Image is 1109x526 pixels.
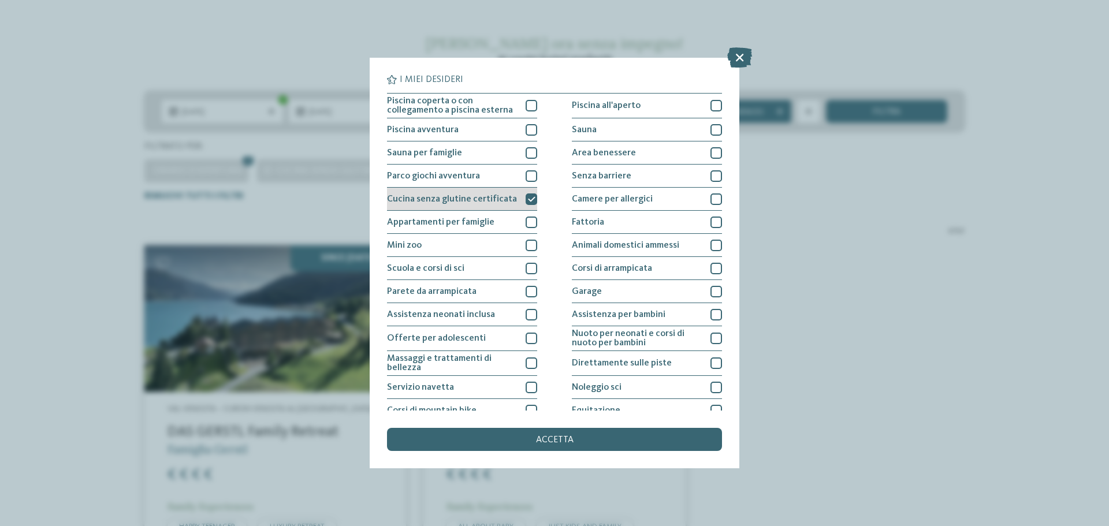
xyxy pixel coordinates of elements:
[572,218,604,227] span: Fattoria
[572,329,702,348] span: Nuoto per neonati e corsi di nuoto per bambini
[572,241,679,250] span: Animali domestici ammessi
[572,406,620,415] span: Equitazione
[387,354,517,372] span: Massaggi e trattamenti di bellezza
[387,148,462,158] span: Sauna per famiglie
[387,96,517,115] span: Piscina coperta o con collegamento a piscina esterna
[387,195,517,204] span: Cucina senza glutine certificata
[572,310,665,319] span: Assistenza per bambini
[572,264,652,273] span: Corsi di arrampicata
[387,218,494,227] span: Appartamenti per famiglie
[572,195,653,204] span: Camere per allergici
[572,171,631,181] span: Senza barriere
[387,287,477,296] span: Parete da arrampicata
[572,125,597,135] span: Sauna
[400,75,463,84] span: I miei desideri
[387,264,464,273] span: Scuola e corsi di sci
[387,171,480,181] span: Parco giochi avventura
[536,435,574,445] span: accetta
[387,406,477,415] span: Corsi di mountain bike
[572,148,636,158] span: Area benessere
[387,241,422,250] span: Mini zoo
[572,101,641,110] span: Piscina all'aperto
[387,334,486,343] span: Offerte per adolescenti
[387,383,454,392] span: Servizio navetta
[387,125,459,135] span: Piscina avventura
[572,287,602,296] span: Garage
[572,359,672,368] span: Direttamente sulle piste
[387,310,495,319] span: Assistenza neonati inclusa
[572,383,622,392] span: Noleggio sci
